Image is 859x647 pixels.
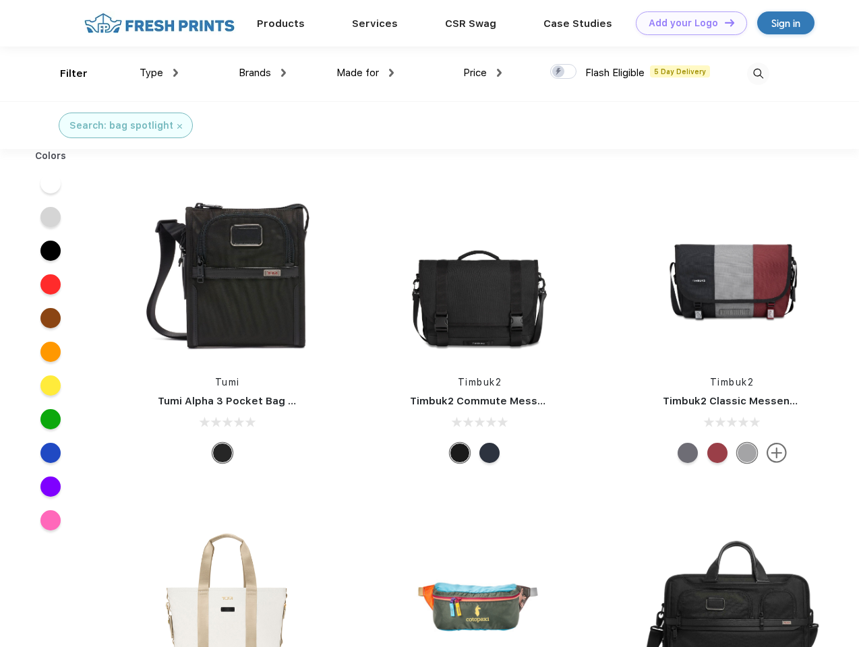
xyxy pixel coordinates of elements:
[497,69,502,77] img: dropdown.png
[173,69,178,77] img: dropdown.png
[463,67,487,79] span: Price
[725,19,734,26] img: DT
[479,443,500,463] div: Eco Nautical
[663,395,830,407] a: Timbuk2 Classic Messenger Bag
[450,443,470,463] div: Eco Black
[281,69,286,77] img: dropdown.png
[649,18,718,29] div: Add your Logo
[212,443,233,463] div: Black
[25,149,77,163] div: Colors
[458,377,502,388] a: Timbuk2
[69,119,173,133] div: Search: bag spotlight
[177,124,182,129] img: filter_cancel.svg
[215,377,240,388] a: Tumi
[771,16,800,31] div: Sign in
[138,183,317,362] img: func=resize&h=266
[60,66,88,82] div: Filter
[643,183,822,362] img: func=resize&h=266
[158,395,316,407] a: Tumi Alpha 3 Pocket Bag Small
[410,395,591,407] a: Timbuk2 Commute Messenger Bag
[737,443,757,463] div: Eco Rind Pop
[678,443,698,463] div: Eco Army Pop
[757,11,814,34] a: Sign in
[767,443,787,463] img: more.svg
[336,67,379,79] span: Made for
[389,69,394,77] img: dropdown.png
[140,67,163,79] span: Type
[585,67,645,79] span: Flash Eligible
[390,183,569,362] img: func=resize&h=266
[257,18,305,30] a: Products
[707,443,728,463] div: Eco Bookish
[80,11,239,35] img: fo%20logo%202.webp
[239,67,271,79] span: Brands
[650,65,710,78] span: 5 Day Delivery
[747,63,769,85] img: desktop_search.svg
[710,377,754,388] a: Timbuk2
